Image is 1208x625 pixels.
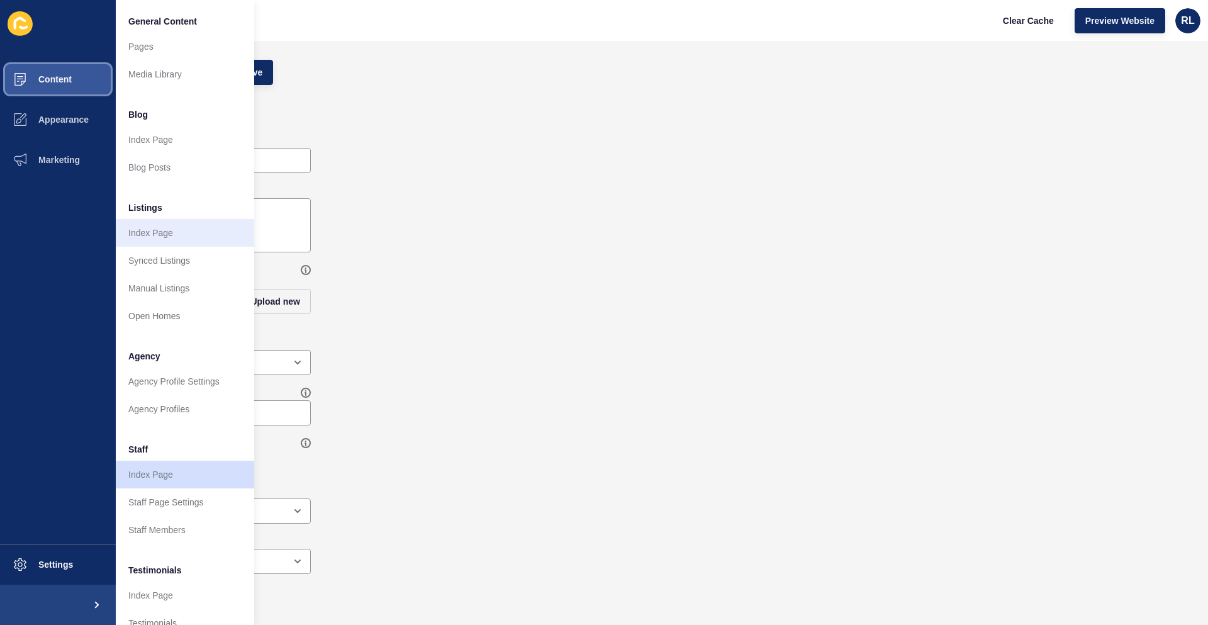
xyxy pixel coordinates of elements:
a: Open Homes [116,302,254,330]
button: Upload new [240,289,311,314]
a: Index Page [116,461,254,488]
span: Staff [128,443,148,456]
span: Listings [128,201,162,214]
a: Synced Listings [116,247,254,274]
span: General Content [128,15,197,28]
a: Manual Listings [116,274,254,302]
span: Upload new [250,295,300,308]
span: RL [1181,14,1194,27]
a: Index Page [116,126,254,154]
a: Agency Profiles [116,395,254,423]
span: Preview Website [1085,14,1155,27]
a: Staff Members [116,516,254,544]
a: Index Page [116,582,254,609]
a: Blog Posts [116,154,254,181]
span: Testimonials [128,564,182,577]
button: Clear Cache [992,8,1065,33]
span: Blog [128,108,148,121]
a: Agency Profile Settings [116,368,254,395]
a: Index Page [116,219,254,247]
a: Pages [116,33,254,60]
span: Agency [128,350,160,363]
a: Media Library [116,60,254,88]
span: Clear Cache [1003,14,1054,27]
button: Preview Website [1075,8,1165,33]
a: Staff Page Settings [116,488,254,516]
